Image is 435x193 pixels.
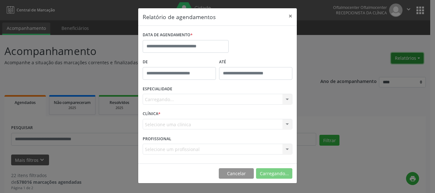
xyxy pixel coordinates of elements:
button: Close [284,8,297,24]
button: Cancelar [219,168,254,179]
button: Carregando... [256,168,292,179]
label: CLÍNICA [143,109,160,119]
label: PROFISSIONAL [143,134,171,144]
label: ATÉ [219,57,292,67]
h5: Relatório de agendamentos [143,13,216,21]
label: De [143,57,216,67]
label: DATA DE AGENDAMENTO [143,30,193,40]
label: ESPECIALIDADE [143,84,172,94]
